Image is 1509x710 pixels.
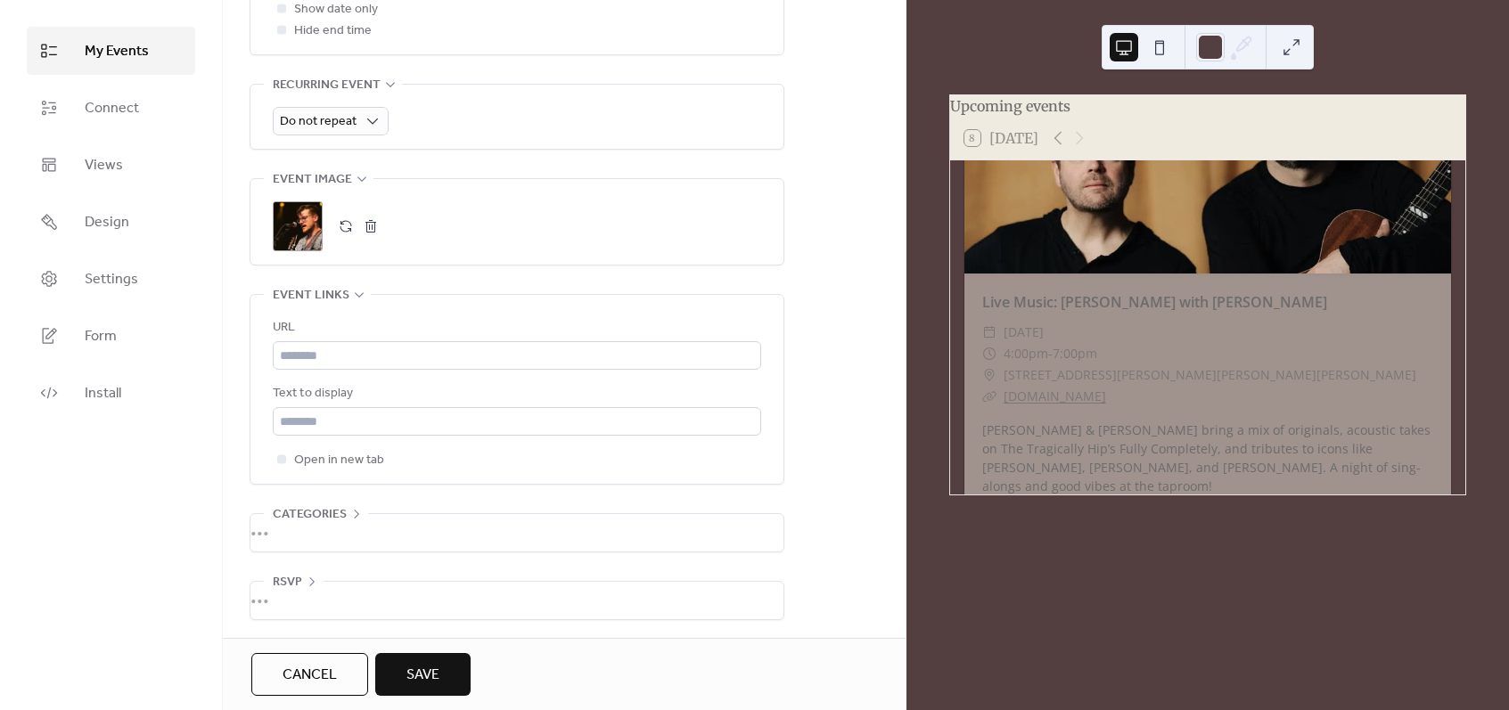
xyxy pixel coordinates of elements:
span: Categories [273,504,347,526]
a: Connect [27,84,195,132]
div: ​ [982,386,996,407]
span: Connect [85,98,139,119]
button: Cancel [251,653,368,696]
span: Form [85,326,117,347]
span: RSVP [273,572,302,593]
span: 7:00pm [1053,343,1097,364]
div: ​ [982,343,996,364]
a: My Events [27,27,195,75]
a: Views [27,141,195,189]
a: Live Music: [PERSON_NAME] with [PERSON_NAME] [982,292,1327,312]
span: Open in new tab [294,450,384,471]
span: Event links [273,285,349,306]
span: Event image [273,169,352,191]
span: Install [85,383,121,404]
span: Cancel [283,665,337,686]
span: Hide end time [294,20,372,42]
a: Settings [27,255,195,303]
a: Install [27,369,195,417]
span: [DATE] [1004,322,1044,343]
div: ​ [982,322,996,343]
span: Do not repeat [280,110,357,134]
div: [PERSON_NAME] & [PERSON_NAME] bring a mix of originals, acoustic takes on The Tragically Hip’s Fu... [964,420,1451,495]
span: Save [406,665,439,686]
button: Save [375,653,471,696]
div: ​ [982,364,996,386]
span: 4:00pm [1004,343,1048,364]
div: Text to display [273,383,758,404]
span: Recurring event [273,75,381,96]
div: ••• [250,514,783,551]
span: My Events [85,41,149,62]
span: Design [85,212,129,233]
span: Settings [85,269,138,290]
a: [DOMAIN_NAME] [1004,388,1106,404]
div: ; [273,201,323,251]
span: Views [85,155,123,176]
a: Form [27,312,195,360]
div: URL [273,317,758,339]
div: ••• [250,582,783,619]
div: Upcoming events [950,95,1465,117]
span: [STREET_ADDRESS][PERSON_NAME][PERSON_NAME][PERSON_NAME] [1004,364,1416,386]
a: Design [27,198,195,246]
span: - [1048,343,1053,364]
